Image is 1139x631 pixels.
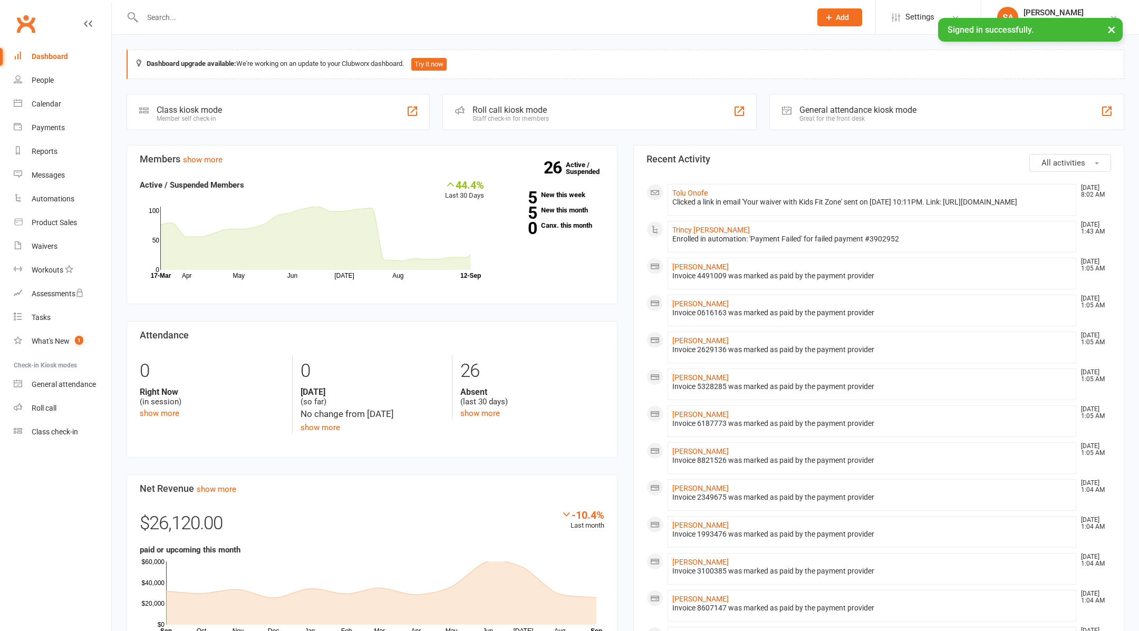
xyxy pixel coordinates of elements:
[140,330,604,341] h3: Attendance
[472,105,549,115] div: Roll call kiosk mode
[817,8,862,26] button: Add
[1076,554,1111,567] time: [DATE] 1:04 AM
[14,329,111,353] a: What's New1
[14,420,111,444] a: Class kiosk mode
[836,13,849,22] span: Add
[14,163,111,187] a: Messages
[500,205,537,221] strong: 5
[672,226,750,234] a: Trincy [PERSON_NAME]
[672,493,1072,502] div: Invoice 2349675 was marked as paid by the payment provider
[140,409,179,418] a: show more
[500,207,604,213] a: 5New this month
[460,409,500,418] a: show more
[1076,517,1111,530] time: [DATE] 1:04 AM
[1029,154,1111,172] button: All activities
[948,25,1034,35] span: Signed in successfully.
[472,115,549,122] div: Staff check-in for members
[672,345,1072,354] div: Invoice 2629136 was marked as paid by the payment provider
[460,355,604,387] div: 26
[32,123,65,132] div: Payments
[460,387,604,397] strong: Absent
[14,116,111,140] a: Payments
[566,153,612,183] a: 26Active / Suspended
[183,155,223,164] a: show more
[32,404,56,412] div: Roll call
[1076,369,1111,383] time: [DATE] 1:05 AM
[1076,221,1111,235] time: [DATE] 1:43 AM
[13,11,39,37] a: Clubworx
[32,52,68,61] div: Dashboard
[672,271,1072,280] div: Invoice 4491009 was marked as paid by the payment provider
[1076,185,1111,198] time: [DATE] 8:02 AM
[561,509,604,520] div: -10.4%
[1076,590,1111,604] time: [DATE] 1:04 AM
[672,595,729,603] a: [PERSON_NAME]
[32,313,51,322] div: Tasks
[32,218,77,227] div: Product Sales
[32,428,78,436] div: Class check-in
[672,604,1072,613] div: Invoice 8607147 was marked as paid by the payment provider
[799,105,916,115] div: General attendance kiosk mode
[799,115,916,122] div: Great for the front desk
[1076,480,1111,493] time: [DATE] 1:04 AM
[1041,158,1085,168] span: All activities
[905,5,934,29] span: Settings
[500,191,604,198] a: 5New this week
[672,373,729,382] a: [PERSON_NAME]
[445,179,484,190] div: 44.4%
[32,289,84,298] div: Assessments
[1102,18,1121,41] button: ×
[32,380,96,389] div: General attendance
[157,115,222,122] div: Member self check-in
[140,154,604,164] h3: Members
[140,545,240,555] strong: paid or upcoming this month
[672,447,729,455] a: [PERSON_NAME]
[140,180,244,190] strong: Active / Suspended Members
[672,198,1072,207] div: Clicked a link in email 'Your waiver with Kids Fit Zone' sent on [DATE] 10:11PM. Link: [URL][DOMA...
[672,189,708,197] a: Tolu Onofe
[544,160,566,176] strong: 26
[445,179,484,201] div: Last 30 Days
[1024,17,1084,27] div: Kids Fit Zone
[14,69,111,92] a: People
[301,407,445,421] div: No change from [DATE]
[1076,258,1111,272] time: [DATE] 1:05 AM
[14,373,111,396] a: General attendance kiosk mode
[14,45,111,69] a: Dashboard
[1024,8,1084,17] div: [PERSON_NAME]
[197,484,236,494] a: show more
[1076,406,1111,420] time: [DATE] 1:05 AM
[14,258,111,282] a: Workouts
[14,211,111,235] a: Product Sales
[672,336,729,345] a: [PERSON_NAME]
[14,396,111,420] a: Roll call
[14,187,111,211] a: Automations
[500,220,537,236] strong: 0
[32,337,70,345] div: What's New
[1076,295,1111,309] time: [DATE] 1:05 AM
[157,105,222,115] div: Class kiosk mode
[460,387,604,407] div: (last 30 days)
[672,235,1072,244] div: Enrolled in automation: 'Payment Failed' for failed payment #3902952
[672,530,1072,539] div: Invoice 1993476 was marked as paid by the payment provider
[32,76,54,84] div: People
[32,147,57,156] div: Reports
[672,456,1072,465] div: Invoice 8821526 was marked as paid by the payment provider
[140,509,604,543] div: $26,120.00
[140,387,284,397] strong: Right Now
[301,423,340,432] a: show more
[672,419,1072,428] div: Invoice 6187773 was marked as paid by the payment provider
[301,387,445,407] div: (so far)
[500,222,604,229] a: 0Canx. this month
[140,483,604,494] h3: Net Revenue
[127,50,1124,79] div: We're working on an update to your Clubworx dashboard.
[672,521,729,529] a: [PERSON_NAME]
[672,484,729,492] a: [PERSON_NAME]
[32,266,63,274] div: Workouts
[500,190,537,206] strong: 5
[32,171,65,179] div: Messages
[14,140,111,163] a: Reports
[140,355,284,387] div: 0
[140,387,284,407] div: (in session)
[14,235,111,258] a: Waivers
